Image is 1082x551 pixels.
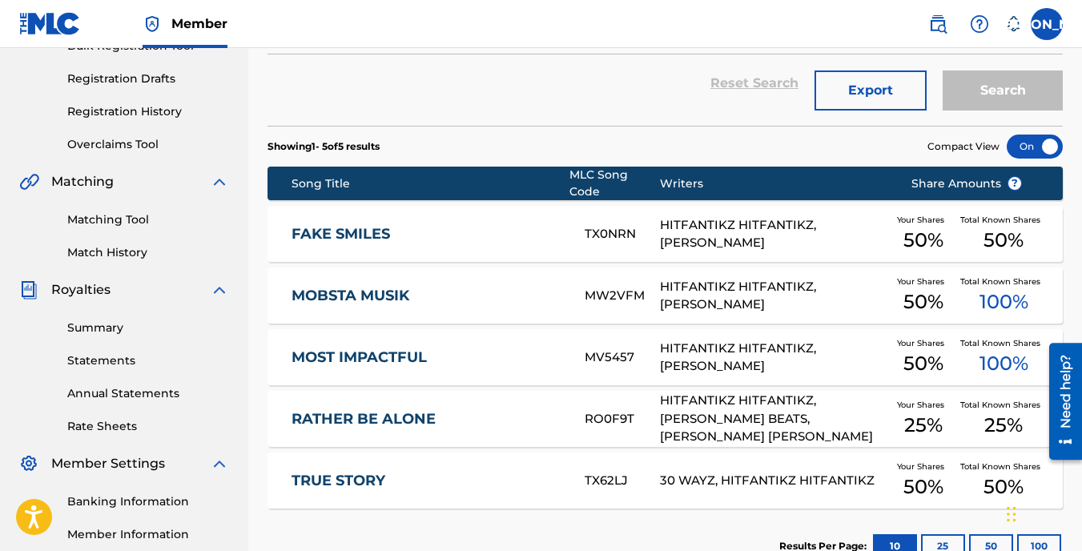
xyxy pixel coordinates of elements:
[19,454,38,473] img: Member Settings
[963,8,996,40] div: Help
[267,139,380,154] p: Showing 1 - 5 of 5 results
[210,280,229,300] img: expand
[960,275,1047,288] span: Total Known Shares
[897,337,951,349] span: Your Shares
[660,175,887,192] div: Writers
[960,461,1047,473] span: Total Known Shares
[911,175,1022,192] span: Share Amounts
[51,172,114,191] span: Matching
[983,226,1024,255] span: 50 %
[1037,337,1082,466] iframe: Resource Center
[960,337,1047,349] span: Total Known Shares
[660,472,887,490] div: 30 WAYZ, HITFANTIKZ HITFANTIKZ
[67,352,229,369] a: Statements
[927,139,1000,154] span: Compact View
[904,411,943,440] span: 25 %
[292,225,563,243] a: FAKE SMILES
[67,320,229,336] a: Summary
[292,348,563,367] a: MOST IMPACTFUL
[210,172,229,191] img: expand
[67,526,229,543] a: Member Information
[585,348,660,367] div: MV5457
[903,226,943,255] span: 50 %
[660,216,887,252] div: HITFANTIKZ HITFANTIKZ, [PERSON_NAME]
[660,278,887,314] div: HITFANTIKZ HITFANTIKZ, [PERSON_NAME]
[19,280,38,300] img: Royalties
[897,214,951,226] span: Your Shares
[660,340,887,376] div: HITFANTIKZ HITFANTIKZ, [PERSON_NAME]
[970,14,989,34] img: help
[585,287,660,305] div: MW2VFM
[51,280,111,300] span: Royalties
[897,461,951,473] span: Your Shares
[1031,8,1063,40] div: User Menu
[815,70,927,111] button: Export
[569,167,660,200] div: MLC Song Code
[19,172,39,191] img: Matching
[585,225,660,243] div: TX0NRN
[979,288,1028,316] span: 100 %
[903,473,943,501] span: 50 %
[922,8,954,40] a: Public Search
[67,385,229,402] a: Annual Statements
[1008,177,1021,190] span: ?
[928,14,947,34] img: search
[292,472,563,490] a: TRUE STORY
[979,349,1028,378] span: 100 %
[984,411,1023,440] span: 25 %
[171,14,227,33] span: Member
[585,472,660,490] div: TX62LJ
[67,211,229,228] a: Matching Tool
[67,244,229,261] a: Match History
[903,288,943,316] span: 50 %
[143,14,162,34] img: Top Rightsholder
[292,410,563,428] a: RATHER BE ALONE
[67,103,229,120] a: Registration History
[51,454,165,473] span: Member Settings
[585,410,660,428] div: RO0F9T
[983,473,1024,501] span: 50 %
[897,275,951,288] span: Your Shares
[660,392,887,446] div: HITFANTIKZ HITFANTIKZ, [PERSON_NAME] BEATS, [PERSON_NAME] [PERSON_NAME]
[1007,490,1016,538] div: Drag
[210,454,229,473] img: expand
[960,214,1047,226] span: Total Known Shares
[19,12,81,35] img: MLC Logo
[292,287,563,305] a: MOBSTA MUSIK
[67,493,229,510] a: Banking Information
[292,175,569,192] div: Song Title
[67,418,229,435] a: Rate Sheets
[67,136,229,153] a: Overclaims Tool
[1002,474,1082,551] iframe: Chat Widget
[897,399,951,411] span: Your Shares
[67,70,229,87] a: Registration Drafts
[903,349,943,378] span: 50 %
[960,399,1047,411] span: Total Known Shares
